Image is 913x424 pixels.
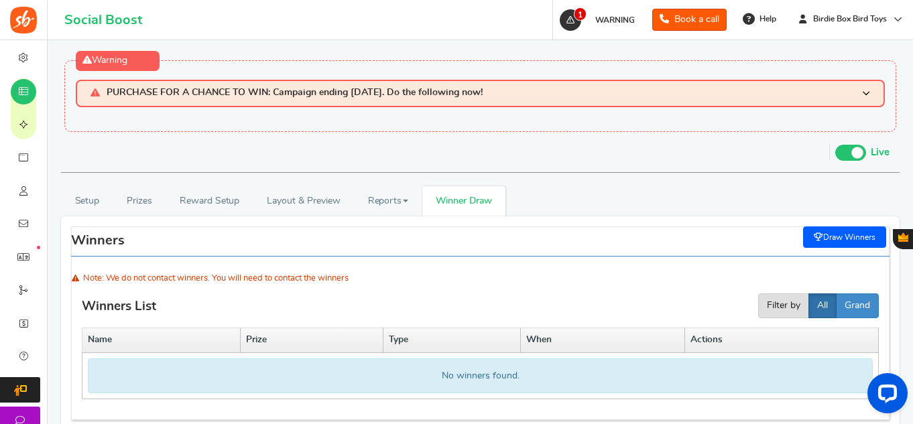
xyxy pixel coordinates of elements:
em: New [37,246,40,249]
h3: Winners List [82,293,156,321]
b: When [526,335,552,344]
img: Social Boost [10,7,37,33]
a: Draw Winners [803,226,886,248]
button: All [808,293,837,318]
a: Prizes [113,186,166,216]
h3: Winners [71,233,125,248]
b: Type [389,335,408,344]
a: Help [737,8,783,29]
span: PURCHASE FOR A CHANCE TO WIN: Campaign ending [DATE]. Do the following now! [107,88,483,99]
a: Setup [61,186,113,216]
span: Gratisfaction [898,232,908,242]
span: Live [871,145,890,160]
b: Prize [246,335,267,344]
button: Grand [836,293,879,318]
span: WARNING [595,16,635,24]
a: 1 WARNING [558,9,642,31]
button: Filter by [758,293,809,318]
span: Birdie Box Bird Toys [808,13,892,25]
span: Winner Draw [436,194,491,208]
iframe: LiveChat chat widget [857,368,913,424]
b: Name [88,335,112,344]
span: 1 [574,7,587,21]
a: Book a call [652,9,727,31]
b: Actions [690,335,723,344]
div: Note: We do not contact winners. You will need to contact the winners [71,270,890,287]
span: Help [756,13,776,25]
div: Warning [76,51,160,71]
h1: Social Boost [64,13,142,27]
a: Reward Setup [166,186,253,216]
a: Reports [354,186,422,216]
button: Gratisfaction [893,229,913,249]
a: Layout & Preview [253,186,354,216]
div: No winners found. [88,358,873,393]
